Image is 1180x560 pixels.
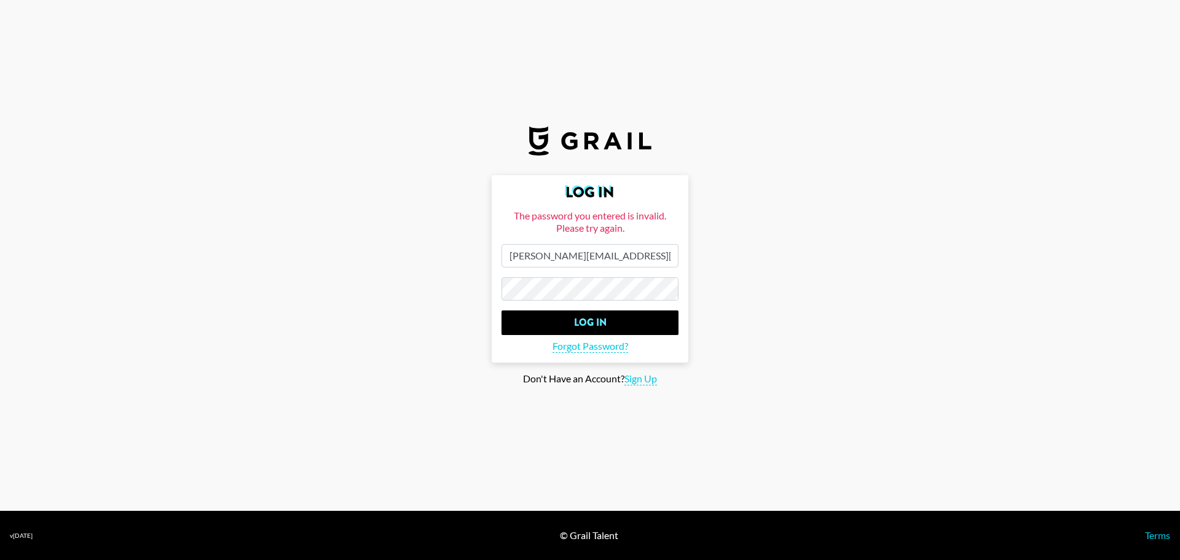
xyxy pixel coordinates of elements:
[502,185,678,200] h2: Log In
[502,210,678,234] div: The password you entered is invalid. Please try again.
[560,529,618,542] div: © Grail Talent
[502,310,678,335] input: Log In
[529,126,651,156] img: Grail Talent Logo
[553,340,628,353] span: Forgot Password?
[502,244,678,267] input: Email
[1145,529,1170,541] a: Terms
[10,532,33,540] div: v [DATE]
[624,373,657,385] span: Sign Up
[10,373,1170,385] div: Don't Have an Account?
